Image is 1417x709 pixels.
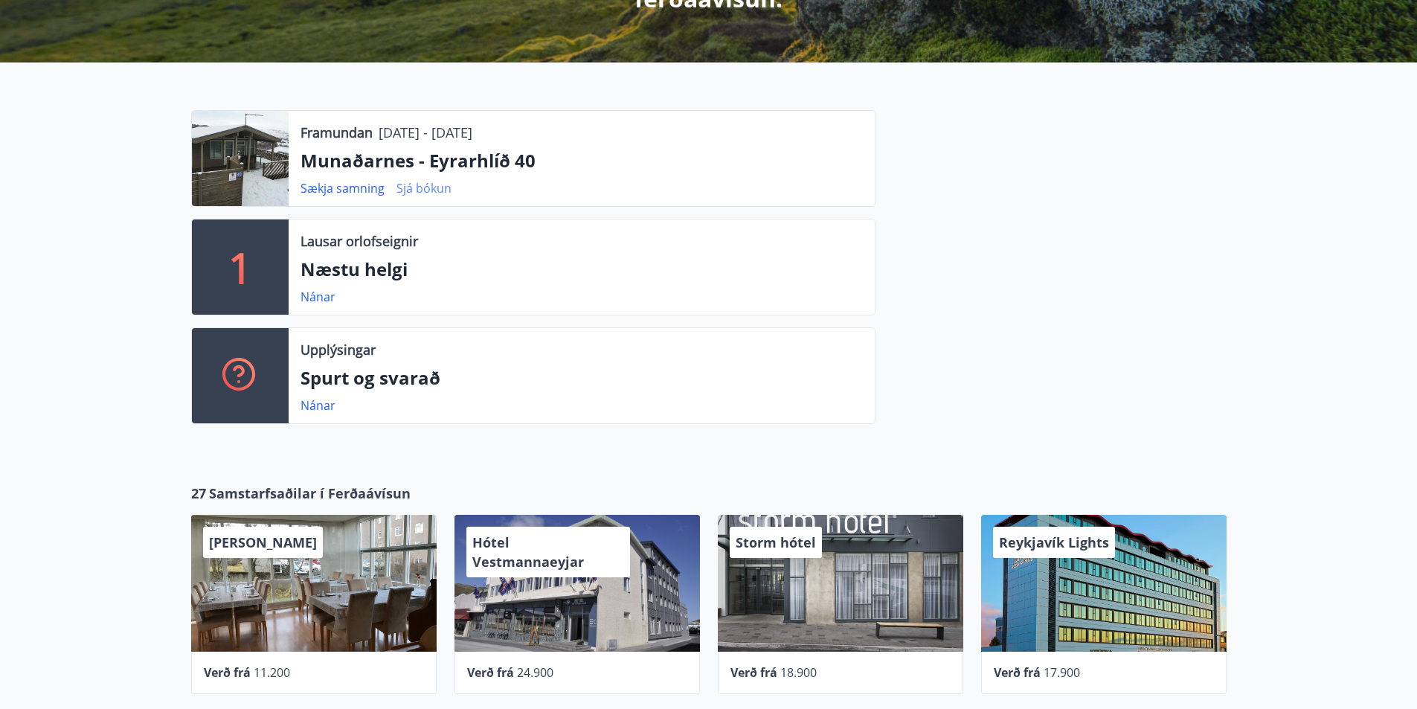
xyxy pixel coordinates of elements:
[301,397,335,414] a: Nánar
[228,239,252,295] p: 1
[736,533,816,551] span: Storm hótel
[467,664,514,681] span: Verð frá
[301,340,376,359] p: Upplýsingar
[517,664,553,681] span: 24.900
[379,123,472,142] p: [DATE] - [DATE]
[1044,664,1080,681] span: 17.900
[994,664,1041,681] span: Verð frá
[472,533,584,571] span: Hótel Vestmannaeyjar
[301,289,335,305] a: Nánar
[191,484,206,503] span: 27
[301,365,863,391] p: Spurt og svarað
[301,123,373,142] p: Framundan
[204,664,251,681] span: Verð frá
[301,148,863,173] p: Munaðarnes - Eyrarhlíð 40
[730,664,777,681] span: Verð frá
[209,533,317,551] span: [PERSON_NAME]
[780,664,817,681] span: 18.900
[209,484,411,503] span: Samstarfsaðilar í Ferðaávísun
[999,533,1109,551] span: Reykjavík Lights
[254,664,290,681] span: 11.200
[301,257,863,282] p: Næstu helgi
[396,180,452,196] a: Sjá bókun
[301,180,385,196] a: Sækja samning
[301,231,418,251] p: Lausar orlofseignir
